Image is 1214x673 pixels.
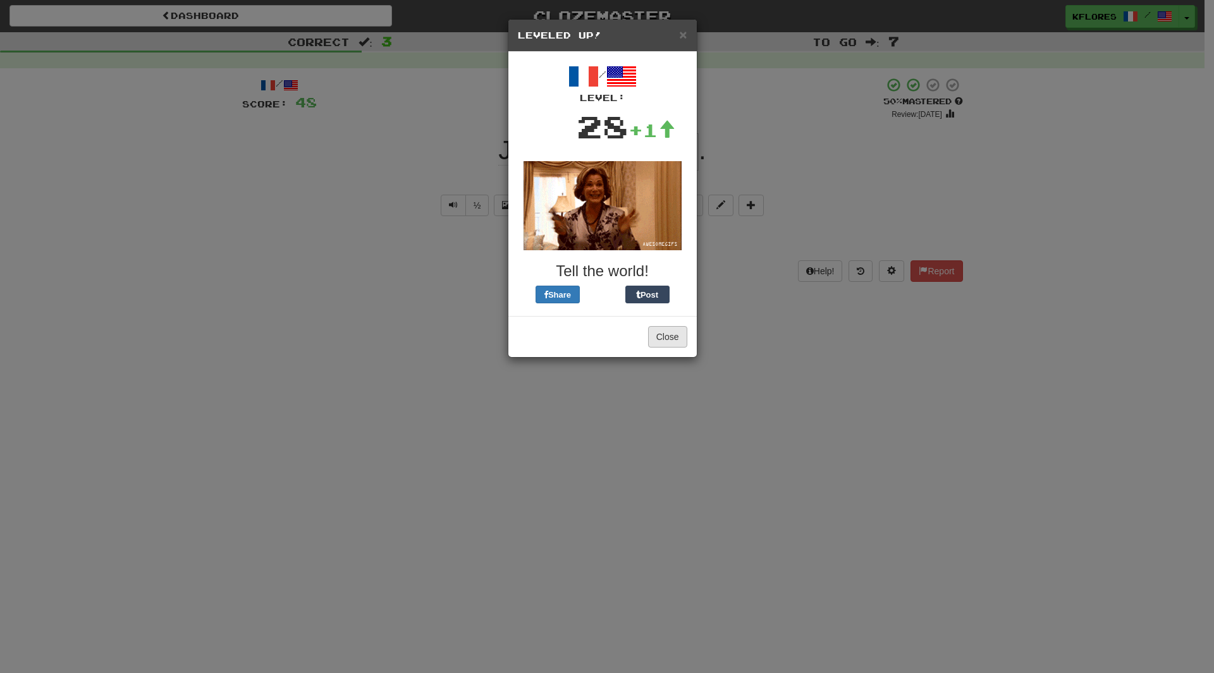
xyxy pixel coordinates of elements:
button: Share [536,286,580,303]
div: / [518,61,687,104]
h3: Tell the world! [518,263,687,279]
h5: Leveled Up! [518,29,687,42]
iframe: X Post Button [580,286,625,303]
div: +1 [628,118,675,143]
span: × [679,27,687,42]
button: Post [625,286,670,303]
img: lucille-bluth-8f3fd88a9e1d39ebd4dcae2a3c7398930b7aef404e756e0a294bf35c6fedb1b1.gif [524,161,682,250]
button: Close [648,326,687,348]
div: 28 [577,104,628,149]
button: Close [679,28,687,41]
div: Level: [518,92,687,104]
